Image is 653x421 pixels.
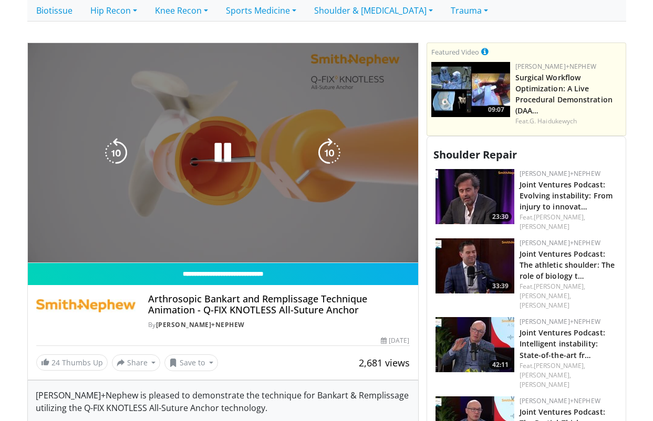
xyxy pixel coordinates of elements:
[431,62,510,117] a: 09:07
[489,360,512,370] span: 42:11
[436,238,514,293] a: 33:39
[520,371,571,380] a: [PERSON_NAME],
[381,336,409,345] div: [DATE]
[436,238,514,293] img: f5a36523-4014-4b26-ba0a-1980c1b51253.150x105_q85_crop-smart_upscale.jpg
[164,354,218,371] button: Save to
[36,293,136,319] img: Smith+Nephew
[530,117,577,125] a: G. Haidukewych
[431,47,479,57] small: Featured Video
[520,317,600,326] a: [PERSON_NAME]+Nephew
[436,317,514,372] img: 68fb0319-defd-40d2-9a59-ac066b7d8959.150x105_q85_crop-smart_upscale.jpg
[520,180,613,212] a: Joint Ventures Podcast: Evolving instability: From injury to innovat…
[436,317,514,372] a: 42:11
[433,148,517,162] span: Shoulder Repair
[489,281,512,291] span: 33:39
[520,396,600,405] a: [PERSON_NAME]+Nephew
[534,213,585,222] a: [PERSON_NAME],
[436,169,514,224] img: 68d4790e-0872-429d-9d74-59e6247d6199.150x105_q85_crop-smart_upscale.jpg
[515,72,613,115] a: Surgical Workflow Optimization: A Live Procedural Demonstration (DAA…
[520,301,569,310] a: [PERSON_NAME]
[51,357,60,367] span: 24
[112,354,161,371] button: Share
[431,62,510,117] img: bcfc90b5-8c69-4b20-afee-af4c0acaf118.150x105_q85_crop-smart_upscale.jpg
[534,361,585,370] a: [PERSON_NAME],
[520,380,569,389] a: [PERSON_NAME]
[520,213,617,231] div: Feat.
[489,212,512,222] span: 23:30
[359,356,410,369] span: 2,681 views
[515,62,596,71] a: [PERSON_NAME]+Nephew
[520,249,615,281] a: Joint Ventures Podcast: The athletic shoulder: The role of biology t…
[520,238,600,247] a: [PERSON_NAME]+Nephew
[515,117,621,126] div: Feat.
[520,328,605,360] a: Joint Ventures Podcast: Intelligent instability: State-of-the-art fr…
[148,293,410,316] h4: Arthrosopic Bankart and Remplissage Technique Animation - Q-FIX KNOTLESS All-Suture Anchor
[485,105,507,114] span: 09:07
[36,354,108,371] a: 24 Thumbs Up
[436,169,514,224] a: 23:30
[520,222,569,231] a: [PERSON_NAME]
[148,320,410,330] div: By
[520,282,617,310] div: Feat.
[520,361,617,390] div: Feat.
[534,282,585,291] a: [PERSON_NAME],
[520,169,600,178] a: [PERSON_NAME]+Nephew
[28,43,418,263] video-js: Video Player
[156,320,245,329] a: [PERSON_NAME]+Nephew
[520,291,571,300] a: [PERSON_NAME],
